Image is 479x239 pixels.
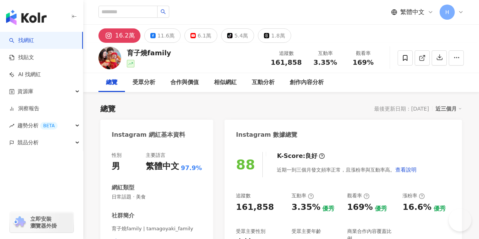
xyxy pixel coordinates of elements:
[311,50,340,57] div: 互動率
[184,28,217,43] button: 6.1萬
[112,225,202,232] span: 育子燒family | tamagoyaki_family
[214,78,237,87] div: 相似網紅
[112,131,185,139] div: Instagram 網紅基本資料
[322,205,334,213] div: 優秀
[98,47,121,69] img: KOL Avatar
[106,78,117,87] div: 總覽
[374,106,429,112] div: 最後更新日期：[DATE]
[127,48,171,58] div: 育子燒family
[10,212,73,233] a: chrome extension立即安裝 瀏覽器外掛
[9,71,41,78] a: AI 找網紅
[277,162,417,177] div: 近期一到三個月發文頻率正常，且漲粉率與互動率高。
[236,131,297,139] div: Instagram 數據總覽
[158,30,175,41] div: 11.6萬
[9,123,14,128] span: rise
[161,9,166,14] span: search
[271,50,302,57] div: 追蹤數
[353,59,374,66] span: 169%
[234,30,248,41] div: 5.4萬
[434,205,446,213] div: 優秀
[30,216,57,229] span: 立即安裝 瀏覽器外掛
[271,58,302,66] span: 161,858
[314,59,337,66] span: 3.35%
[445,8,449,16] span: H
[12,216,27,228] img: chrome extension
[290,78,324,87] div: 創作內容分析
[347,202,373,213] div: 169%
[271,30,285,41] div: 1.8萬
[258,28,291,43] button: 1.8萬
[112,212,134,220] div: 社群簡介
[170,78,199,87] div: 合作與價值
[277,152,325,160] div: K-Score :
[347,192,370,199] div: 觀看率
[198,30,211,41] div: 6.1萬
[252,78,275,87] div: 互動分析
[349,50,378,57] div: 觀看率
[395,162,417,177] button: 查看說明
[400,8,424,16] span: 繁體中文
[9,105,39,112] a: 洞察報告
[98,28,140,43] button: 16.2萬
[236,228,265,235] div: 受眾主要性別
[112,194,202,200] span: 日常話題 · 美食
[305,152,317,160] div: 良好
[236,202,274,213] div: 161,858
[146,161,179,172] div: 繁體中文
[17,83,33,100] span: 資源庫
[292,228,321,235] div: 受眾主要年齡
[112,184,134,192] div: 網紅類型
[112,161,120,172] div: 男
[403,202,431,213] div: 16.6%
[435,104,462,114] div: 近三個月
[9,54,34,61] a: 找貼文
[395,167,417,173] span: 查看說明
[17,134,39,151] span: 競品分析
[375,205,387,213] div: 優秀
[144,28,181,43] button: 11.6萬
[100,103,115,114] div: 總覽
[236,192,251,199] div: 追蹤數
[17,117,58,134] span: 趨勢分析
[133,78,155,87] div: 受眾分析
[236,157,255,172] div: 88
[112,152,122,159] div: 性別
[6,10,47,25] img: logo
[9,37,34,44] a: search找網紅
[221,28,254,43] button: 5.4萬
[40,122,58,130] div: BETA
[292,202,320,213] div: 3.35%
[449,209,471,231] iframe: Help Scout Beacon - Open
[292,192,314,199] div: 互動率
[181,164,202,172] span: 97.9%
[115,30,135,41] div: 16.2萬
[403,192,425,199] div: 漲粉率
[146,152,165,159] div: 主要語言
